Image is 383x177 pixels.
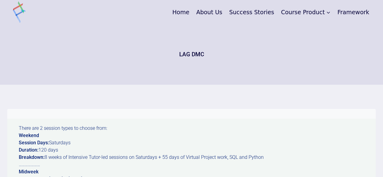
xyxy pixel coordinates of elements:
strong: Breakdown: [19,154,45,160]
a: About Us [193,4,226,20]
strong: Session Days: [19,140,49,146]
a: Course Product [278,4,334,20]
strong: Midweek [19,169,38,175]
a: Home [169,4,193,20]
span: Course Product [281,8,331,17]
h1: LAG DMC [179,50,204,59]
a: Framework [334,4,373,20]
nav: Primary Navigation [169,4,373,20]
strong: Weekend [19,133,39,138]
strong: Duration: [19,147,38,153]
a: Success Stories [226,4,278,20]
